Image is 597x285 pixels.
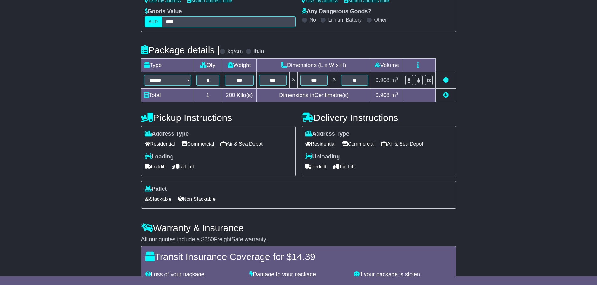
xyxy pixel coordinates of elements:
span: m [391,92,398,98]
span: Commercial [181,139,214,149]
label: Other [374,17,387,23]
td: Total [141,89,194,102]
label: AUD [145,16,162,27]
span: m [391,77,398,83]
div: Damage to your package [246,271,351,278]
span: 14.39 [292,251,315,262]
label: Lithium Battery [328,17,362,23]
td: x [289,72,297,89]
td: Type [141,59,194,72]
h4: Transit Insurance Coverage for $ [145,251,452,262]
label: lb/in [253,48,264,55]
td: Qty [194,59,222,72]
span: Commercial [342,139,375,149]
div: Loss of your package [142,271,247,278]
sup: 3 [396,91,398,96]
label: kg/cm [227,48,243,55]
h4: Delivery Instructions [302,112,456,123]
label: Loading [145,153,174,160]
span: 0.968 [376,92,390,98]
sup: 3 [396,76,398,81]
label: Address Type [305,131,349,137]
a: Remove this item [443,77,449,83]
label: Unloading [305,153,340,160]
td: Kilo(s) [222,89,257,102]
span: Forklift [145,162,166,172]
label: Pallet [145,186,167,193]
h4: Warranty & Insurance [141,223,456,233]
h4: Pickup Instructions [141,112,296,123]
td: Weight [222,59,257,72]
div: If your package is stolen [351,271,455,278]
span: Residential [305,139,336,149]
td: Dimensions (L x W x H) [257,59,371,72]
span: Residential [145,139,175,149]
label: Address Type [145,131,189,137]
span: Air & Sea Depot [220,139,263,149]
label: Any Dangerous Goods? [302,8,371,15]
span: Air & Sea Depot [381,139,423,149]
td: Dimensions in Centimetre(s) [257,89,371,102]
span: Tail Lift [333,162,355,172]
a: Add new item [443,92,449,98]
div: All our quotes include a $ FreightSafe warranty. [141,236,456,243]
span: Forklift [305,162,327,172]
h4: Package details | [141,45,220,55]
td: Volume [371,59,402,72]
span: 0.968 [376,77,390,83]
span: Non Stackable [178,194,216,204]
td: 1 [194,89,222,102]
label: No [310,17,316,23]
span: 200 [226,92,235,98]
span: Tail Lift [172,162,194,172]
span: Stackable [145,194,172,204]
td: x [330,72,338,89]
span: 250 [205,236,214,242]
label: Goods Value [145,8,182,15]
